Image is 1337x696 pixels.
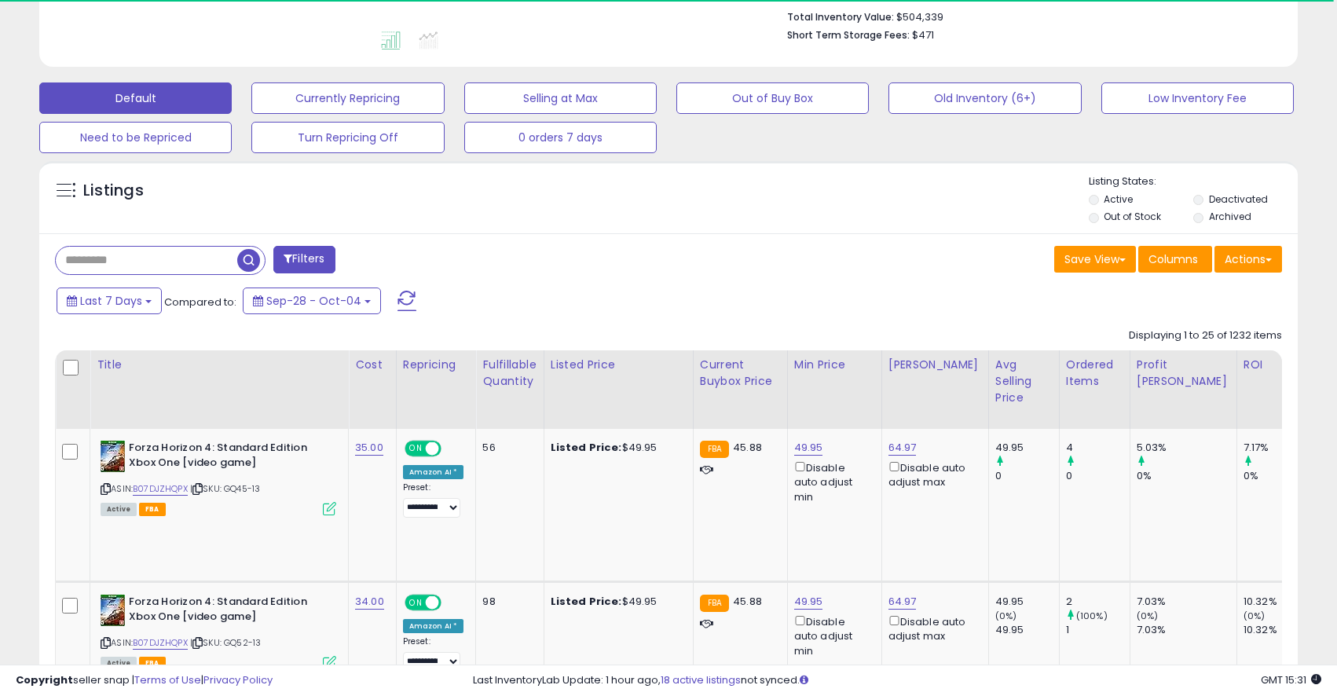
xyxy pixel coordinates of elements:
[129,441,320,474] b: Forza Horizon 4: Standard Edition Xbox One [video game]
[203,672,273,687] a: Privacy Policy
[888,357,982,373] div: [PERSON_NAME]
[1214,246,1282,273] button: Actions
[482,357,537,390] div: Fulfillable Quantity
[403,636,464,672] div: Preset:
[406,596,426,610] span: ON
[266,293,361,309] span: Sep-28 - Oct-04
[794,594,823,610] a: 49.95
[16,672,73,687] strong: Copyright
[101,595,336,668] div: ASIN:
[733,440,762,455] span: 45.88
[1209,210,1251,223] label: Archived
[787,6,1270,25] li: $504,339
[888,613,976,643] div: Disable auto adjust max
[439,596,464,610] span: OFF
[251,82,444,114] button: Currently Repricing
[700,441,729,458] small: FBA
[129,595,320,628] b: Forza Horizon 4: Standard Edition Xbox One [video game]
[464,82,657,114] button: Selling at Max
[57,288,162,314] button: Last 7 Days
[97,357,342,373] div: Title
[403,482,464,518] div: Preset:
[794,613,870,658] div: Disable auto adjust min
[482,595,531,609] div: 98
[1138,246,1212,273] button: Columns
[406,442,426,456] span: ON
[1137,595,1236,609] div: 7.03%
[16,673,273,688] div: seller snap | |
[133,636,188,650] a: B07DJZHQPX
[133,482,188,496] a: B07DJZHQPX
[355,440,383,456] a: 35.00
[1261,672,1321,687] span: 2025-10-12 15:31 GMT
[995,595,1059,609] div: 49.95
[1244,595,1307,609] div: 10.32%
[80,293,142,309] span: Last 7 Days
[164,295,236,310] span: Compared to:
[676,82,869,114] button: Out of Buy Box
[473,673,1321,688] div: Last InventoryLab Update: 1 hour ago, not synced.
[888,440,917,456] a: 64.97
[995,357,1053,406] div: Avg Selling Price
[39,122,232,153] button: Need to be Repriced
[912,27,934,42] span: $471
[39,82,232,114] button: Default
[888,594,917,610] a: 64.97
[1104,192,1133,206] label: Active
[1066,595,1130,609] div: 2
[1101,82,1294,114] button: Low Inventory Fee
[551,440,622,455] b: Listed Price:
[733,594,762,609] span: 45.88
[101,441,125,472] img: 514Xdwt9LML._SL40_.jpg
[190,482,260,495] span: | SKU: GQ45-13
[1209,192,1268,206] label: Deactivated
[101,503,137,516] span: All listings currently available for purchase on Amazon
[888,459,976,489] div: Disable auto adjust max
[1104,210,1161,223] label: Out of Stock
[700,595,729,612] small: FBA
[1244,441,1307,455] div: 7.17%
[1137,610,1159,622] small: (0%)
[794,440,823,456] a: 49.95
[139,503,166,516] span: FBA
[1066,469,1130,483] div: 0
[1244,623,1307,637] div: 10.32%
[190,636,261,649] span: | SKU: GQ52-13
[551,595,681,609] div: $49.95
[661,672,741,687] a: 18 active listings
[995,441,1059,455] div: 49.95
[888,82,1081,114] button: Old Inventory (6+)
[355,594,384,610] a: 34.00
[134,672,201,687] a: Terms of Use
[1076,610,1108,622] small: (100%)
[995,469,1059,483] div: 0
[1137,357,1230,390] div: Profit [PERSON_NAME]
[1066,441,1130,455] div: 4
[273,246,335,273] button: Filters
[464,122,657,153] button: 0 orders 7 days
[551,441,681,455] div: $49.95
[794,459,870,504] div: Disable auto adjust min
[1244,469,1307,483] div: 0%
[482,441,531,455] div: 56
[995,610,1017,622] small: (0%)
[794,357,875,373] div: Min Price
[1148,251,1198,267] span: Columns
[1244,610,1266,622] small: (0%)
[1089,174,1298,189] p: Listing States:
[403,357,470,373] div: Repricing
[787,10,894,24] b: Total Inventory Value:
[355,357,390,373] div: Cost
[1137,441,1236,455] div: 5.03%
[551,594,622,609] b: Listed Price:
[403,619,464,633] div: Amazon AI *
[1054,246,1136,273] button: Save View
[995,623,1059,637] div: 49.95
[439,442,464,456] span: OFF
[1137,469,1236,483] div: 0%
[787,28,910,42] b: Short Term Storage Fees:
[83,180,144,202] h5: Listings
[1066,623,1130,637] div: 1
[403,465,464,479] div: Amazon AI *
[101,595,125,626] img: 514Xdwt9LML._SL40_.jpg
